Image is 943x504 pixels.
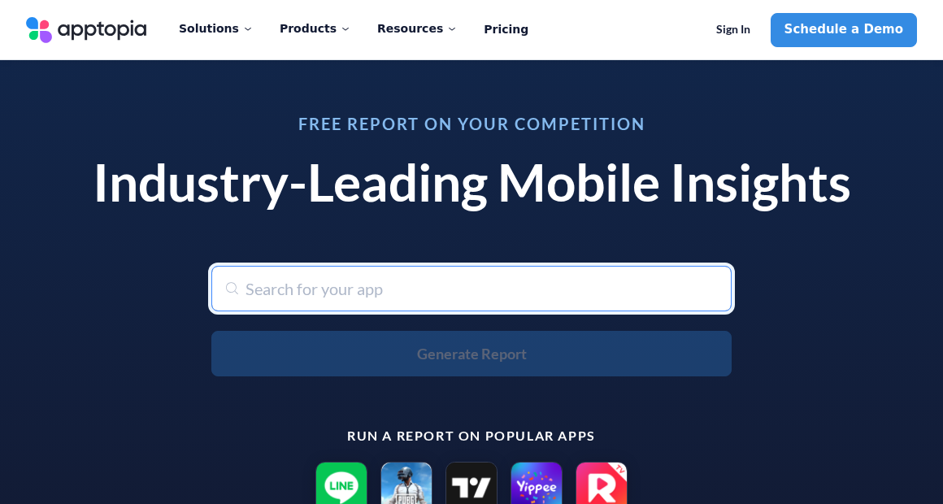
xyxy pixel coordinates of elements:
h3: Free Report on Your Competition [73,115,870,132]
div: Resources [377,11,458,46]
div: Solutions [179,11,254,46]
a: Sign In [702,13,764,47]
div: Products [280,11,351,46]
input: Search for your app [211,266,732,311]
h1: Industry-Leading Mobile Insights [73,151,870,214]
a: Pricing [484,13,528,47]
span: Sign In [716,23,750,37]
p: Run a report on popular apps [73,428,870,443]
a: Schedule a Demo [771,13,917,47]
